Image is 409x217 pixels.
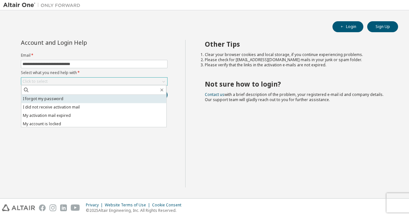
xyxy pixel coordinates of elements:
[39,204,46,211] img: facebook.svg
[21,40,138,45] div: Account and Login Help
[2,204,35,211] img: altair_logo.svg
[21,53,168,58] label: Email
[71,204,80,211] img: youtube.svg
[205,40,387,48] h2: Other Tips
[86,208,185,213] p: © 2025 Altair Engineering, Inc. All Rights Reserved.
[205,57,387,62] li: Please check for [EMAIL_ADDRESS][DOMAIN_NAME] mails in your junk or spam folder.
[332,21,363,32] button: Login
[152,203,185,208] div: Cookie Consent
[367,21,398,32] button: Sign Up
[205,80,387,88] h2: Not sure how to login?
[205,92,384,102] span: with a brief description of the problem, your registered e-mail id and company details. Our suppo...
[21,95,166,103] li: I forgot my password
[86,203,105,208] div: Privacy
[205,62,387,68] li: Please verify that the links in the activation e-mails are not expired.
[21,70,168,75] label: Select what you need help with
[205,52,387,57] li: Clear your browser cookies and local storage, if you continue experiencing problems.
[50,204,56,211] img: instagram.svg
[21,78,167,85] div: Click to select
[23,79,48,84] div: Click to select
[3,2,84,8] img: Altair One
[60,204,67,211] img: linkedin.svg
[105,203,152,208] div: Website Terms of Use
[205,92,224,97] a: Contact us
